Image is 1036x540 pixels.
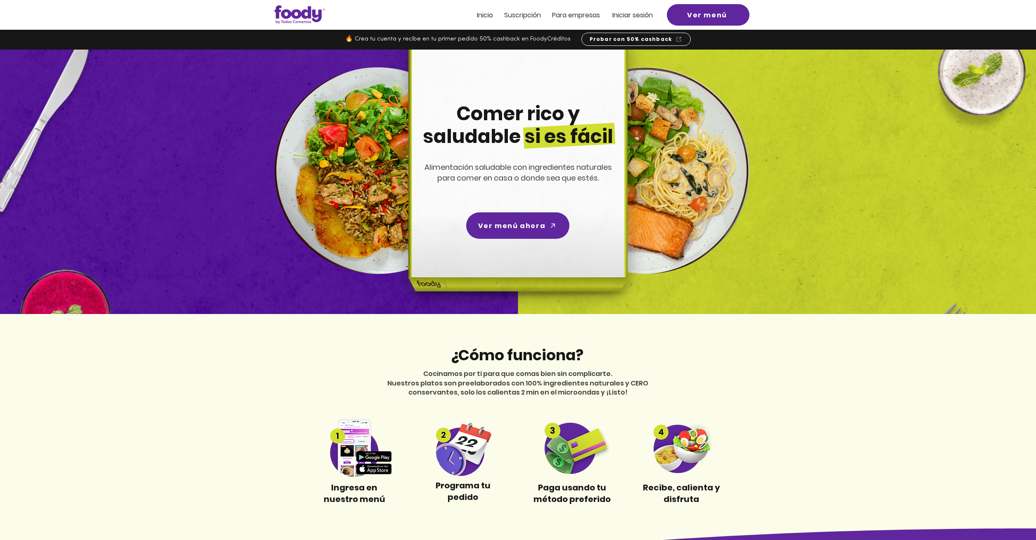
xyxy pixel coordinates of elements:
img: left-dish-compress.png [275,67,481,274]
span: Comer rico y saludable si es fácil [423,100,613,150]
span: Paga usando tu método preferido [533,482,611,505]
span: Iniciar sesión [612,10,653,20]
span: Ver menú [687,10,727,20]
img: Step3 compress.png [534,422,611,474]
span: 🔥 Crea tu cuenta y recibe en tu primer pedido 50% cashback en FoodyCréditos [345,36,571,42]
span: Nuestros platos son preelaborados con 100% ingredientes naturales y CERO conservantes, solo los c... [387,378,648,397]
a: Ver menú [667,4,749,26]
img: headline-center-compress.png [385,50,648,314]
span: ra empresas [560,10,600,20]
a: Probar con 50% cashback [581,33,691,46]
span: Alimentación saludable con ingredientes naturales para comer en casa o donde sea que estés. [424,162,612,183]
span: Inicio [477,10,493,20]
span: Programa tu pedido [436,480,491,503]
span: Ver menú ahora [478,221,545,231]
img: Step 2 compress.png [424,420,502,476]
span: Cocinamos por ti para que comas bien sin complicarte. [423,369,612,378]
img: Logo_Foody V2.0.0 (3).png [275,5,325,24]
span: Ingresa en nuestro menú [324,482,385,505]
span: Recibe, calienta y disfruta [643,482,720,505]
img: Step 1 compress.png [316,419,393,477]
a: Ver menú ahora [466,212,569,239]
a: Suscripción [504,12,541,19]
a: Inicio [477,12,493,19]
span: Pa [552,10,560,20]
span: Probar con 50% cashback [590,36,673,43]
a: Iniciar sesión [612,12,653,19]
span: Suscripción [504,10,541,20]
a: Para empresas [552,12,600,19]
span: ¿Cómo funciona? [450,345,583,366]
img: Step 4 compress.png [643,422,720,473]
